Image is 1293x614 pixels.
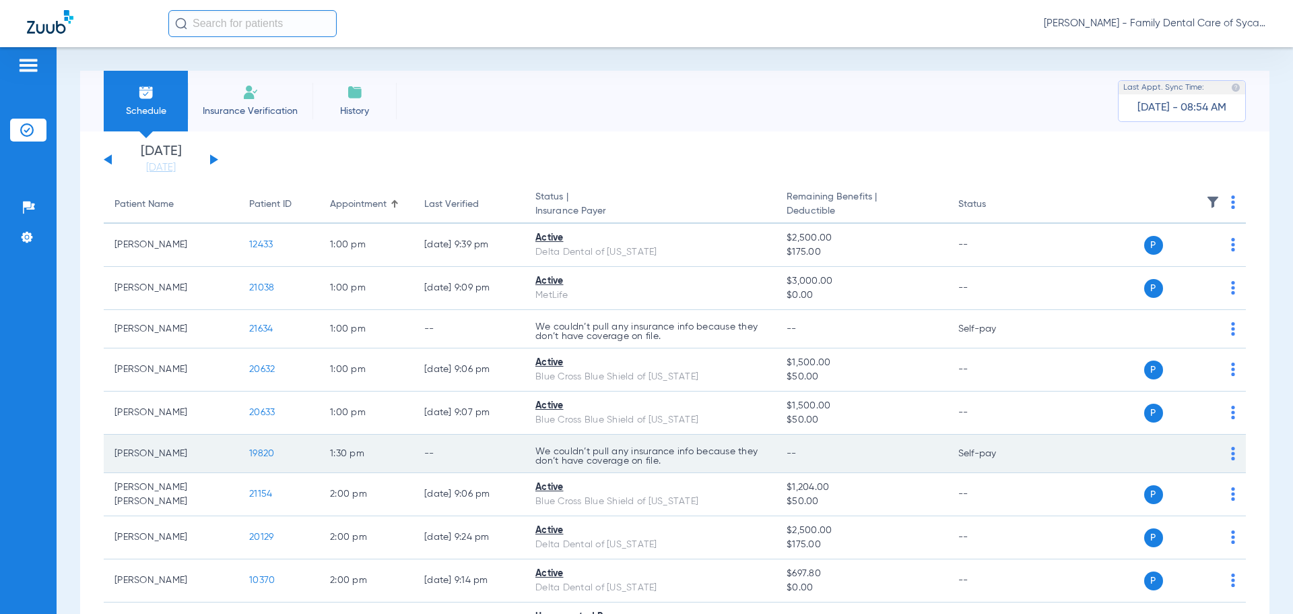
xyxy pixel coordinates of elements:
td: [DATE] 9:39 PM [413,224,525,267]
div: Appointment [330,197,403,212]
span: $697.80 [787,567,936,581]
div: MetLife [535,288,765,303]
span: History [323,104,387,118]
span: P [1144,236,1163,255]
span: $50.00 [787,413,936,427]
span: 21038 [249,283,274,293]
span: P [1144,361,1163,379]
td: [PERSON_NAME] [104,224,238,267]
span: Deductible [787,204,936,218]
p: We couldn’t pull any insurance info because they don’t have coverage on file. [535,447,765,466]
span: P [1144,572,1163,590]
img: Zuub Logo [27,10,73,34]
td: [PERSON_NAME] [104,348,238,392]
td: [DATE] 9:14 PM [413,559,525,603]
img: Schedule [138,84,154,100]
span: $3,000.00 [787,274,936,288]
td: 1:30 PM [319,435,413,473]
td: 1:00 PM [319,392,413,435]
span: $0.00 [787,288,936,303]
td: -- [948,559,1038,603]
div: Appointment [330,197,387,212]
span: 20632 [249,365,275,374]
span: $50.00 [787,495,936,509]
div: Last Verified [424,197,479,212]
span: 10370 [249,576,275,585]
img: group-dot-blue.svg [1231,238,1235,251]
span: 20633 [249,408,275,417]
img: group-dot-blue.svg [1231,322,1235,336]
span: 19820 [249,449,274,458]
img: hamburger-icon [18,57,39,73]
td: -- [948,348,1038,392]
span: P [1144,404,1163,423]
img: Manual Insurance Verification [242,84,259,100]
th: Status [948,186,1038,224]
span: P [1144,279,1163,298]
td: [PERSON_NAME] [104,310,238,348]
a: [DATE] [121,161,201,175]
td: 1:00 PM [319,310,413,348]
li: [DATE] [121,145,201,175]
div: Patient ID [249,197,292,212]
div: Blue Cross Blue Shield of [US_STATE] [535,495,765,509]
td: [DATE] 9:06 PM [413,348,525,392]
img: group-dot-blue.svg [1231,281,1235,295]
td: 1:00 PM [319,267,413,310]
td: -- [948,267,1038,310]
img: group-dot-blue.svg [1231,574,1235,587]
div: Active [535,481,765,495]
img: Search Icon [175,18,187,30]
span: 12433 [249,240,273,249]
span: [PERSON_NAME] - Family Dental Care of Sycamore [1044,17,1266,30]
th: Remaining Benefits | [776,186,947,224]
td: [PERSON_NAME] [104,516,238,559]
td: 1:00 PM [319,224,413,267]
div: Delta Dental of [US_STATE] [535,581,765,595]
td: -- [948,473,1038,516]
span: $1,500.00 [787,356,936,370]
img: last sync help info [1231,83,1240,92]
td: 2:00 PM [319,473,413,516]
div: Last Verified [424,197,514,212]
div: Patient Name [114,197,228,212]
span: -- [787,449,797,458]
p: We couldn’t pull any insurance info because they don’t have coverage on file. [535,322,765,341]
td: [PERSON_NAME] [PERSON_NAME] [104,473,238,516]
div: Active [535,274,765,288]
div: Active [535,524,765,538]
td: 1:00 PM [319,348,413,392]
div: Blue Cross Blue Shield of [US_STATE] [535,370,765,384]
span: [DATE] - 08:54 AM [1137,101,1226,115]
div: Active [535,356,765,370]
th: Status | [525,186,776,224]
td: Self-pay [948,435,1038,473]
span: Schedule [114,104,178,118]
img: group-dot-blue.svg [1231,195,1235,209]
input: Search for patients [168,10,337,37]
div: Delta Dental of [US_STATE] [535,245,765,259]
span: P [1144,528,1163,547]
div: Active [535,231,765,245]
td: 2:00 PM [319,516,413,559]
td: [PERSON_NAME] [104,435,238,473]
img: group-dot-blue.svg [1231,447,1235,460]
td: [DATE] 9:06 PM [413,473,525,516]
span: $175.00 [787,538,936,552]
span: $2,500.00 [787,231,936,245]
img: filter.svg [1206,195,1220,209]
td: [PERSON_NAME] [104,267,238,310]
div: Active [535,399,765,413]
td: [DATE] 9:09 PM [413,267,525,310]
td: [PERSON_NAME] [104,559,238,603]
td: -- [948,516,1038,559]
span: Last Appt. Sync Time: [1123,81,1204,94]
div: Active [535,567,765,581]
span: $175.00 [787,245,936,259]
span: $1,204.00 [787,481,936,495]
td: -- [948,392,1038,435]
span: Insurance Payer [535,204,765,218]
td: [PERSON_NAME] [104,392,238,435]
td: [DATE] 9:07 PM [413,392,525,435]
span: 21154 [249,489,272,499]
